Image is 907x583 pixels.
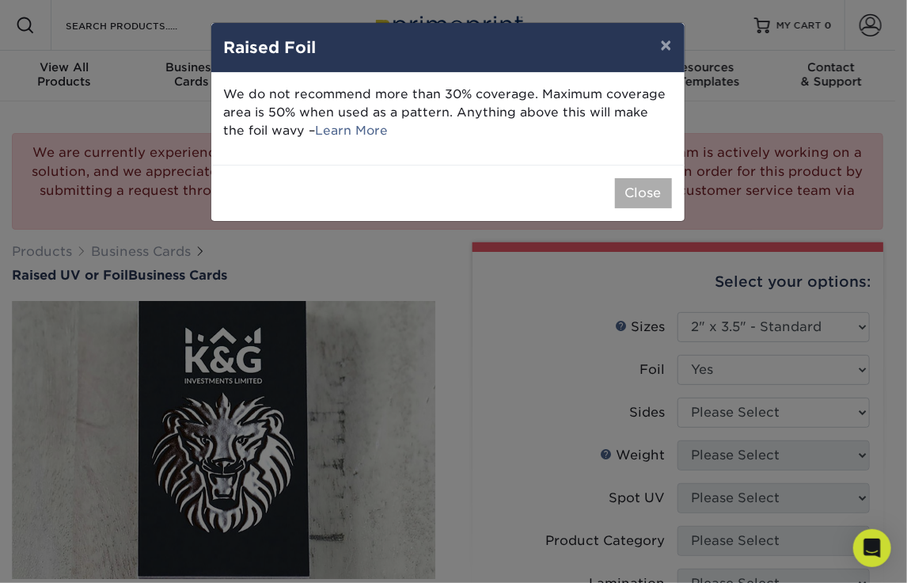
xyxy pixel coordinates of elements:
[647,23,684,67] button: ×
[316,123,389,138] a: Learn More
[224,86,672,139] p: We do not recommend more than 30% coverage. Maximum coverage area is 50% when used as a pattern. ...
[853,529,891,567] div: Open Intercom Messenger
[615,178,672,208] button: Close
[224,36,672,59] h4: Raised Foil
